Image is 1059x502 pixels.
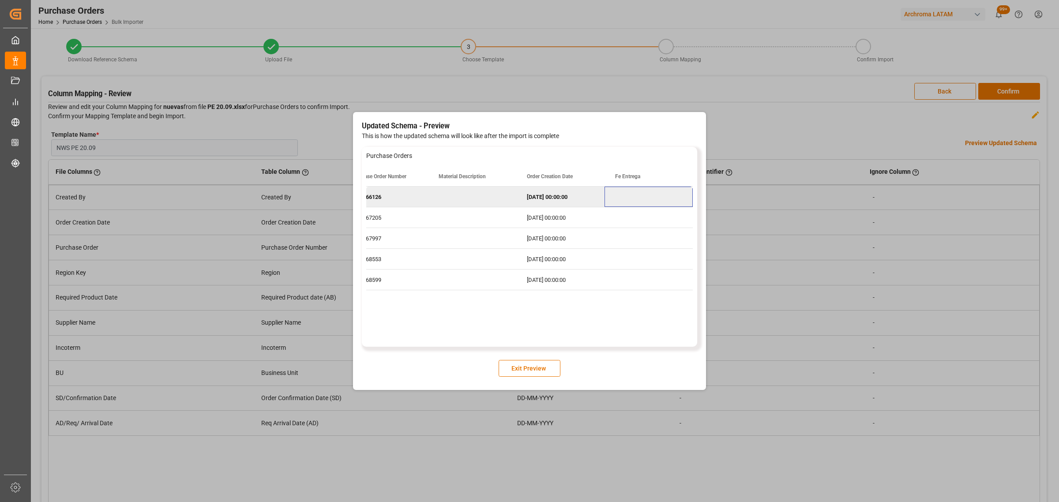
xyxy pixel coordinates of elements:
p: Purchase Orders [366,151,693,161]
h3: Updated Schema - Preview [362,121,697,132]
div: [DATE] 00:00:00 [516,187,605,207]
div: 4504666126 [340,187,428,207]
span: Purchase Order Number [350,173,406,180]
div: 4504668599 [340,270,428,290]
div: [DATE] 00:00:00 [516,207,605,228]
p: This is how the updated schema will look like after the import is complete [362,131,697,141]
div: 4504667997 [340,228,428,248]
div: [DATE] 00:00:00 [516,228,605,248]
button: Exit Preview [499,360,560,377]
div: 4504667205 [340,207,428,228]
div: [DATE] 00:00:00 [516,249,605,269]
span: Fe Entrega [615,173,640,180]
span: Order Creation Date [527,173,573,180]
span: Material Description [439,173,486,180]
div: [DATE] 00:00:00 [516,270,605,290]
div: 4504668553 [340,249,428,269]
